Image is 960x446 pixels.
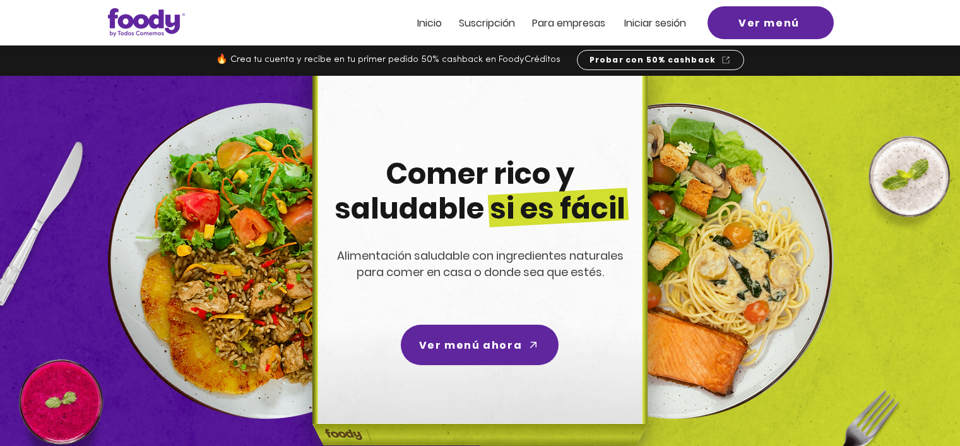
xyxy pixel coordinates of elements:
a: Ver menú ahora [401,325,559,365]
span: Ver menú [738,15,800,31]
span: Suscripción [459,16,515,30]
a: Ver menú [708,6,834,39]
a: Probar con 50% cashback [577,50,744,70]
a: Iniciar sesión [624,18,686,28]
a: Suscripción [459,18,515,28]
span: Iniciar sesión [624,16,686,30]
a: Para empresas [532,18,605,28]
a: Inicio [417,18,442,28]
span: Pa [532,16,544,30]
span: Comer rico y saludable si es fácil [335,154,625,229]
span: ra empresas [544,16,605,30]
img: left-dish-compress.png [108,103,424,419]
span: Probar con 50% cashback [590,54,716,66]
span: Ver menú ahora [419,337,522,353]
span: 🔥 Crea tu cuenta y recibe en tu primer pedido 50% cashback en FoodyCréditos [216,55,560,64]
img: Logo_Foody V2.0.0 (3).png [108,8,185,37]
span: Inicio [417,16,442,30]
span: Alimentación saludable con ingredientes naturales para comer en casa o donde sea que estés. [337,248,624,280]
